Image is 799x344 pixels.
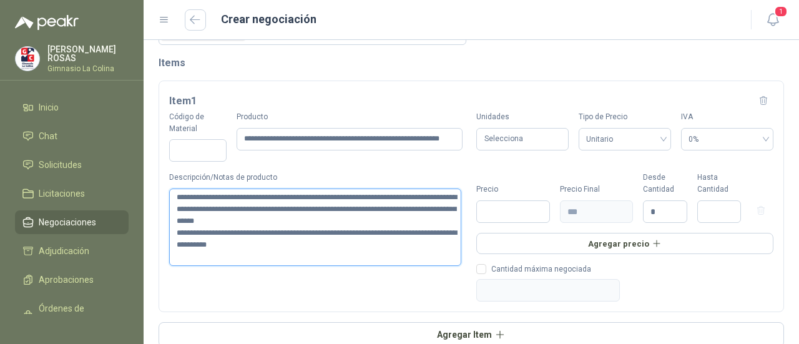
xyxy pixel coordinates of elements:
[39,101,59,114] span: Inicio
[221,11,316,28] h1: Crear negociación
[39,187,85,200] span: Licitaciones
[15,239,129,263] a: Adjudicación
[476,111,569,123] label: Unidades
[15,210,129,234] a: Negociaciones
[586,130,664,149] span: Unitario
[39,215,96,229] span: Negociaciones
[762,9,784,31] button: 1
[681,111,773,123] label: IVA
[39,244,89,258] span: Adjudicación
[476,184,550,195] div: Precio
[169,172,466,184] label: Descripción/Notas de producto
[39,302,117,329] span: Órdenes de Compra
[689,130,766,149] span: 0%
[16,47,39,71] img: Company Logo
[237,111,466,123] label: Producto
[39,129,57,143] span: Chat
[774,6,788,17] span: 1
[15,124,129,148] a: Chat
[476,128,569,151] div: Selecciona
[15,182,129,205] a: Licitaciones
[15,96,129,119] a: Inicio
[159,55,784,71] h2: Items
[643,172,687,195] div: Desde Cantidad
[39,158,82,172] span: Solicitudes
[39,273,94,287] span: Aprobaciones
[169,111,227,135] label: Código de Material
[169,93,197,109] h3: Item 1
[560,184,634,195] div: Precio Final
[476,233,773,254] button: Agregar precio
[697,172,742,195] div: Hasta Cantidad
[15,15,79,30] img: Logo peakr
[47,65,129,72] p: Gimnasio La Colina
[15,268,129,292] a: Aprobaciones
[47,45,129,62] p: [PERSON_NAME] ROSAS
[15,153,129,177] a: Solicitudes
[15,297,129,334] a: Órdenes de Compra
[579,111,671,123] label: Tipo de Precio
[486,265,596,273] span: Cantidad máxima negociada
